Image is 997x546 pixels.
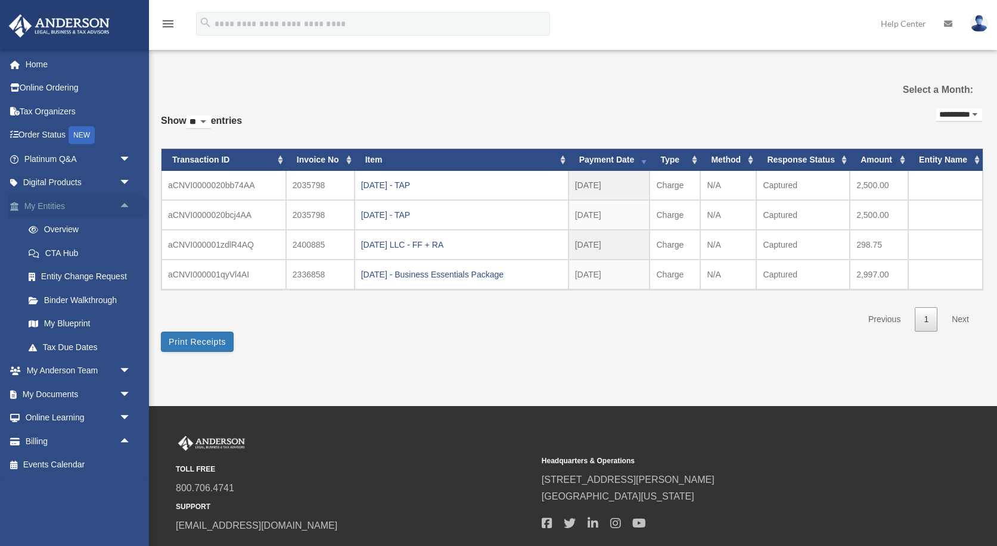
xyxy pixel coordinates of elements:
[8,429,149,453] a: Billingarrow_drop_up
[756,230,850,260] td: Captured
[17,288,149,312] a: Binder Walkthrough
[8,194,149,218] a: My Entitiesarrow_drop_up
[908,149,983,171] th: Entity Name: activate to sort column ascending
[161,200,286,230] td: aCNVI0000020bcj4AA
[542,475,715,485] a: [STREET_ADDRESS][PERSON_NAME]
[700,149,756,171] th: Method: activate to sort column ascending
[161,332,234,352] button: Print Receipts
[361,177,562,194] div: [DATE] - TAP
[176,501,533,513] small: SUPPORT
[8,406,149,430] a: Online Learningarrow_drop_down
[286,149,355,171] th: Invoice No: activate to sort column ascending
[650,260,700,289] td: Charge
[650,230,700,260] td: Charge
[8,453,149,477] a: Events Calendar
[119,406,143,430] span: arrow_drop_down
[542,455,899,467] small: Headquarters & Operations
[119,382,143,407] span: arrow_drop_down
[8,99,149,123] a: Tax Organizers
[361,266,562,283] div: [DATE] - Business Essentials Package
[850,230,908,260] td: 298.75
[569,230,650,260] td: [DATE]
[756,200,850,230] td: Captured
[850,171,908,200] td: 2,500.00
[187,116,211,129] select: Showentries
[119,171,143,195] span: arrow_drop_down
[17,312,149,336] a: My Blueprint
[8,359,149,383] a: My Anderson Teamarrow_drop_down
[8,52,149,76] a: Home
[161,149,286,171] th: Transaction ID: activate to sort column ascending
[119,147,143,171] span: arrow_drop_down
[119,429,143,454] span: arrow_drop_up
[5,14,113,38] img: Anderson Advisors Platinum Portal
[8,171,149,195] a: Digital Productsarrow_drop_down
[17,335,149,359] a: Tax Due Dates
[569,149,650,171] th: Payment Date: activate to sort column ascending
[17,265,149,289] a: Entity Change Request
[8,123,149,148] a: Order StatusNEW
[943,307,978,332] a: Next
[8,382,149,406] a: My Documentsarrow_drop_down
[650,200,700,230] td: Charge
[286,230,355,260] td: 2400885
[17,218,149,242] a: Overview
[161,17,175,31] i: menu
[700,171,756,200] td: N/A
[700,260,756,289] td: N/A
[161,113,242,141] label: Show entries
[700,200,756,230] td: N/A
[161,171,286,200] td: aCNVI0000020bb74AA
[915,307,937,332] a: 1
[119,359,143,383] span: arrow_drop_down
[854,82,973,98] label: Select a Month:
[700,230,756,260] td: N/A
[176,463,533,476] small: TOLL FREE
[650,171,700,200] td: Charge
[176,520,337,531] a: [EMAIL_ADDRESS][DOMAIN_NAME]
[859,307,909,332] a: Previous
[176,436,247,451] img: Anderson Advisors Platinum Portal
[850,149,908,171] th: Amount: activate to sort column ascending
[17,241,149,265] a: CTA Hub
[119,194,143,219] span: arrow_drop_up
[970,15,988,32] img: User Pic
[756,171,850,200] td: Captured
[286,171,355,200] td: 2035798
[569,260,650,289] td: [DATE]
[756,149,850,171] th: Response Status: activate to sort column ascending
[850,200,908,230] td: 2,500.00
[756,260,850,289] td: Captured
[161,230,286,260] td: aCNVI000001zdlR4AQ
[650,149,700,171] th: Type: activate to sort column ascending
[199,16,212,29] i: search
[361,207,562,223] div: [DATE] - TAP
[361,236,562,253] div: [DATE] LLC - FF + RA
[569,200,650,230] td: [DATE]
[161,260,286,289] td: aCNVI000001qyVl4AI
[8,76,149,100] a: Online Ordering
[161,21,175,31] a: menu
[542,491,694,501] a: [GEOGRAPHIC_DATA][US_STATE]
[286,260,355,289] td: 2336858
[355,149,569,171] th: Item: activate to sort column ascending
[286,200,355,230] td: 2035798
[69,126,95,144] div: NEW
[176,483,234,493] a: 800.706.4741
[569,171,650,200] td: [DATE]
[850,260,908,289] td: 2,997.00
[8,147,149,171] a: Platinum Q&Aarrow_drop_down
